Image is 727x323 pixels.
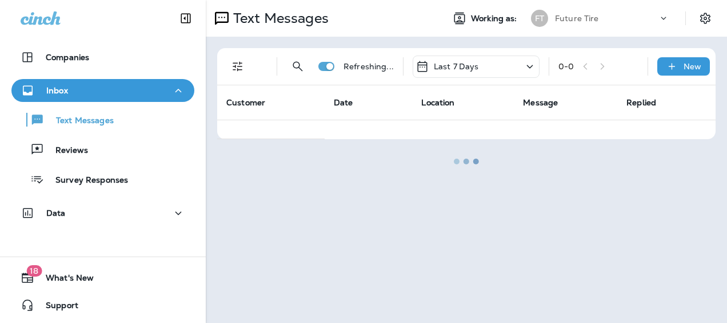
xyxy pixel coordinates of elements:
[44,145,88,156] p: Reviews
[170,7,202,30] button: Collapse Sidebar
[11,202,194,224] button: Data
[26,265,42,277] span: 18
[684,62,701,71] p: New
[11,137,194,161] button: Reviews
[46,86,68,95] p: Inbox
[11,79,194,102] button: Inbox
[11,167,194,191] button: Survey Responses
[11,294,194,317] button: Support
[11,46,194,69] button: Companies
[45,116,114,127] p: Text Messages
[34,301,78,314] span: Support
[11,108,194,132] button: Text Messages
[46,53,89,62] p: Companies
[11,266,194,289] button: 18What's New
[34,273,94,287] span: What's New
[44,175,128,186] p: Survey Responses
[46,208,66,218] p: Data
